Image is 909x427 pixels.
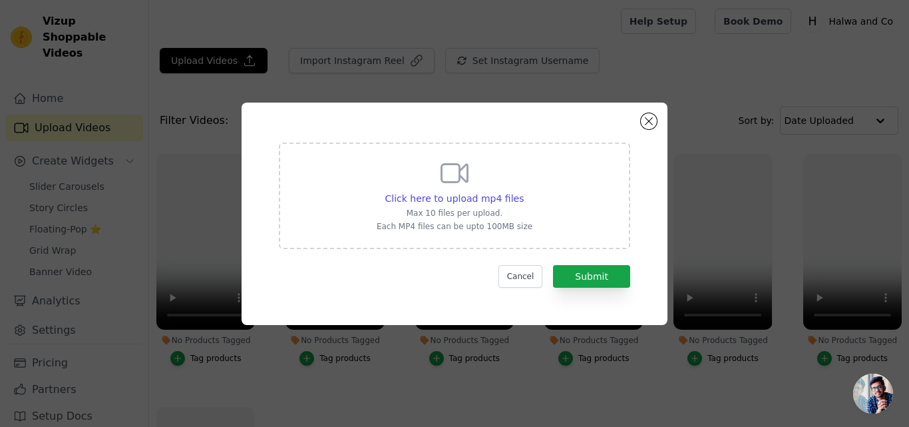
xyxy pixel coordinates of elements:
button: Cancel [498,265,543,288]
p: Max 10 files per upload. [377,208,532,218]
span: Click here to upload mp4 files [385,193,524,204]
button: Submit [553,265,630,288]
button: Close modal [641,113,657,129]
a: Open chat [853,374,893,414]
p: Each MP4 files can be upto 100MB size [377,221,532,232]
